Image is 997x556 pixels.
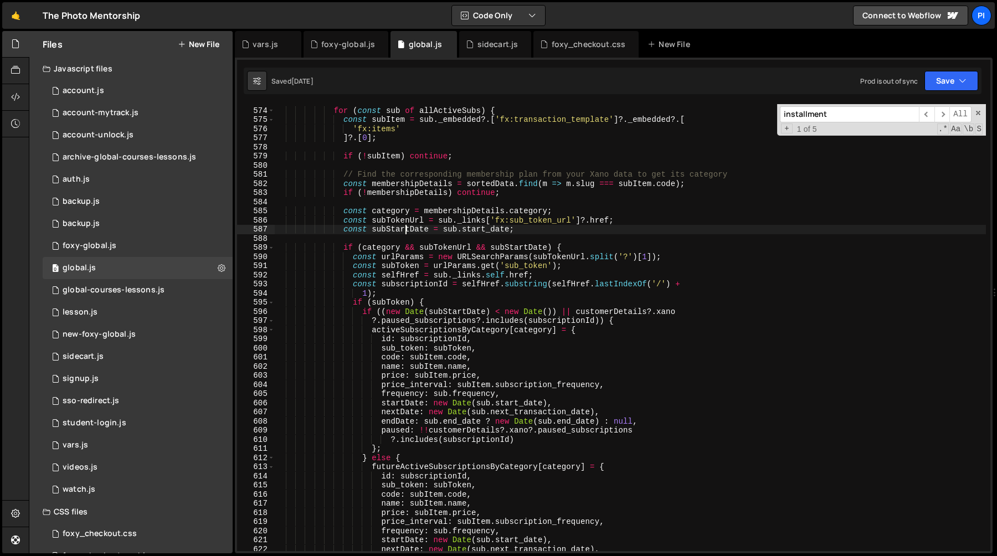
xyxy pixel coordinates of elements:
div: 13533/42246.js [43,456,233,478]
div: 586 [237,216,275,225]
div: 620 [237,527,275,536]
div: 592 [237,271,275,280]
div: 607 [237,408,275,417]
div: 609 [237,426,275,435]
div: account-unlock.js [63,130,133,140]
div: 617 [237,499,275,508]
div: 13533/43446.js [43,346,233,368]
div: 13533/34220.js [43,80,233,102]
div: Prod is out of sync [860,76,918,86]
a: Connect to Webflow [853,6,968,25]
div: auth.js [63,174,90,184]
div: 588 [237,234,275,244]
div: 610 [237,435,275,445]
div: 575 [237,115,275,125]
div: 619 [237,517,275,527]
div: 616 [237,490,275,500]
div: 13533/34219.js [43,235,233,257]
div: [DATE] [291,76,314,86]
div: 595 [237,298,275,307]
div: 604 [237,380,275,390]
div: 614 [237,472,275,481]
div: new-foxy-global.js [63,330,136,339]
div: 622 [237,545,275,554]
div: 13533/38527.js [43,478,233,501]
div: 13533/35472.js [43,301,233,323]
div: 589 [237,243,275,253]
div: 606 [237,399,275,408]
div: 600 [237,344,275,353]
div: 587 [237,225,275,234]
div: 603 [237,371,275,380]
div: 13533/38507.css [43,523,233,545]
div: 581 [237,170,275,179]
div: 13533/45031.js [43,191,233,213]
span: RegExp Search [937,123,949,135]
div: 13533/43968.js [43,146,233,168]
div: vars.js [63,440,88,450]
div: student-login.js [63,418,126,428]
div: 13533/46953.js [43,412,233,434]
div: foxy-global.js [63,241,116,251]
div: global.js [409,39,442,50]
div: 594 [237,289,275,298]
div: signup.js [63,374,99,384]
button: Save [924,71,978,91]
span: ​ [919,106,934,122]
div: 577 [237,133,275,143]
span: 0 [52,265,59,274]
h2: Files [43,38,63,50]
div: 583 [237,188,275,198]
span: Whole Word Search [963,123,974,135]
div: foxy_checkout.css [63,529,137,539]
div: 582 [237,179,275,189]
div: videos.js [63,462,97,472]
div: watch.js [63,485,95,495]
span: CaseSensitive Search [950,123,962,135]
a: Pi [972,6,991,25]
div: CSS files [29,501,233,523]
div: account-mytrack.js [63,108,138,118]
div: 613 [237,462,275,472]
span: ​ [934,106,950,122]
div: 13533/35292.js [43,279,233,301]
div: 591 [237,261,275,271]
div: 593 [237,280,275,289]
div: 597 [237,316,275,326]
div: 608 [237,417,275,426]
div: 611 [237,444,275,454]
div: 13533/45030.js [43,213,233,235]
div: 590 [237,253,275,262]
span: 1 of 5 [793,125,821,134]
div: Javascript files [29,58,233,80]
a: 🤙 [2,2,29,29]
div: 598 [237,326,275,335]
div: global-courses-lessons.js [63,285,165,295]
div: 578 [237,143,275,152]
div: 13533/38628.js [43,102,233,124]
div: 13533/38978.js [43,434,233,456]
div: 599 [237,334,275,344]
div: sidecart.js [63,352,104,362]
div: 602 [237,362,275,372]
div: 576 [237,125,275,134]
div: 605 [237,389,275,399]
span: Search In Selection [975,123,983,135]
div: 612 [237,454,275,463]
div: 13533/35364.js [43,368,233,390]
div: lesson.js [63,307,97,317]
div: foxy-global.js [321,39,375,50]
button: New File [178,40,219,49]
div: 13533/47004.js [43,390,233,412]
div: sso-redirect.js [63,396,119,406]
div: 580 [237,161,275,171]
div: account.js [63,86,104,96]
div: 13533/39483.js [43,257,233,279]
div: 615 [237,481,275,490]
div: 585 [237,207,275,216]
div: backup.js [63,219,100,229]
span: Toggle Replace mode [781,123,793,134]
div: 574 [237,106,275,116]
div: archive-global-courses-lessons.js [63,152,196,162]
